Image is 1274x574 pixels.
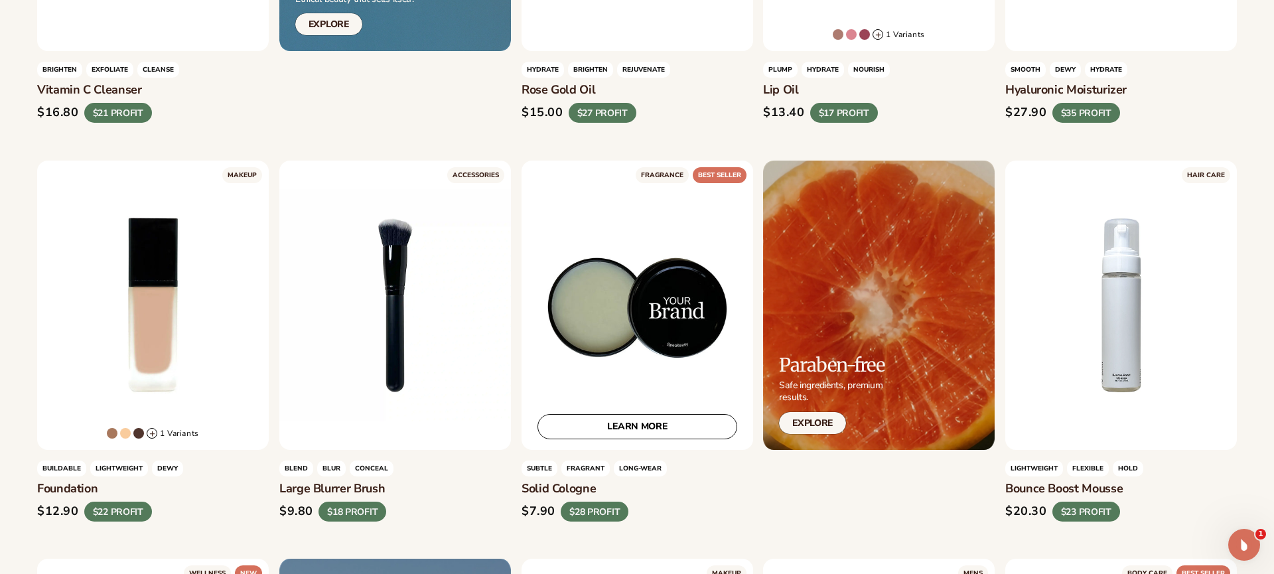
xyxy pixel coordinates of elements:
[152,461,183,476] span: dewy
[568,62,613,78] span: Brighten
[810,103,878,123] div: $17 PROFIT
[522,106,563,120] div: $15.00
[561,501,628,522] div: $28 PROFIT
[37,106,79,120] div: $16.80
[614,461,667,476] span: long-wear
[763,106,805,120] div: $13.40
[90,461,148,476] span: lightweight
[1005,83,1237,98] h3: Hyaluronic moisturizer
[522,482,753,496] h3: Solid cologne
[137,62,179,78] span: cleanse
[1085,62,1127,78] span: hydrate
[1005,482,1237,496] h3: Bounce boost mousse
[1052,103,1120,123] div: $35 PROFIT
[617,62,670,78] span: rejuvenate
[1005,62,1046,78] span: Smooth
[763,83,995,98] h3: Lip oil
[1005,461,1063,476] span: lightweight
[848,62,890,78] span: nourish
[279,504,313,519] div: $9.80
[37,461,86,476] span: Buildable
[1052,501,1120,522] div: $23 PROFIT
[1005,106,1047,120] div: $27.90
[295,13,362,35] a: Explore
[522,504,555,519] div: $7.90
[522,62,564,78] span: HYDRATE
[279,461,313,476] span: blend
[317,461,346,476] span: blur
[537,414,737,439] a: LEARN MORE
[779,355,885,376] h2: Paraben-free
[1113,461,1143,476] span: hold
[763,62,798,78] span: Plump
[779,380,885,403] p: Safe ingredients, premium results.
[318,501,386,522] div: $18 PROFIT
[37,83,269,98] h3: Vitamin C Cleanser
[86,62,133,78] span: exfoliate
[1067,461,1109,476] span: flexible
[37,482,269,496] h3: Foundation
[1255,529,1266,539] span: 1
[802,62,844,78] span: HYDRATE
[779,412,846,434] a: Explore
[1050,62,1081,78] span: dewy
[1005,504,1047,519] div: $20.30
[522,461,557,476] span: subtle
[350,461,393,476] span: conceal
[84,501,152,522] div: $22 PROFIT
[568,103,636,123] div: $27 PROFIT
[522,83,753,98] h3: Rose gold oil
[1228,529,1260,561] iframe: Intercom live chat
[37,62,82,78] span: brighten
[37,504,79,519] div: $12.90
[84,103,152,123] div: $21 PROFIT
[561,461,610,476] span: fragrant
[279,482,511,496] h3: Large blurrer brush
